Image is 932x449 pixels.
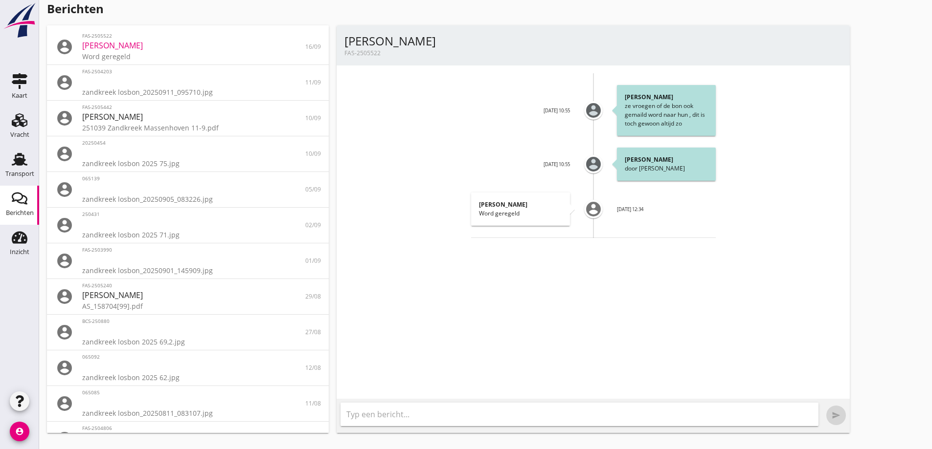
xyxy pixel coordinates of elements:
small: [DATE] 10:55 [544,161,570,168]
i: account_circle [55,251,74,271]
span: 065092 [82,353,104,361]
div: zandkreek losbon 2025 62.jpg [82,372,294,383]
a: 250431zandkreek losbon 2025 71.jpg02/09 [47,208,329,243]
a: BCS-250880zandkreek losbon 2025 69,2.jpg27/08 [47,315,329,350]
div: zandkreek losbon 2025 71.jpg [82,230,294,240]
span: 065139 [82,175,104,182]
span: BCS-250880 [82,318,114,325]
a: 20250454zandkreek losbon 2025 75.jpg10/09 [47,136,329,171]
span: 10/09 [305,150,321,158]
span: 250431 [82,211,104,218]
div: Word geregeld [82,51,294,62]
span: 065085 [82,389,104,396]
i: account_circle [55,394,74,413]
div: Kaart [12,92,27,99]
i: account_circle [55,73,74,92]
div: zandkreek losbon_20250901_145909.jpg [82,265,294,276]
span: 20250454 [82,139,110,147]
i: account_circle [55,429,74,449]
span: [PERSON_NAME] [82,40,143,51]
div: Berichten [6,210,34,216]
a: 065139zandkreek losbon_20250905_083226.jpg05/09 [47,172,329,207]
i: account_circle [10,422,29,441]
div: Inzicht [10,249,29,255]
span: [PERSON_NAME] [344,33,436,49]
a: 065092zandkreek losbon 2025 62.jpg12/08 [47,350,329,385]
span: door [PERSON_NAME] [625,164,685,172]
span: 11/08 [305,399,321,408]
div: zandkreek losbon_20250911_095710.jpg [82,87,294,97]
a: FAS-2504203zandkreek losbon_20250911_095710.jpg11/09 [47,65,329,100]
i: account_circle [55,37,74,57]
i: account_circle [582,99,605,122]
div: zandkreek losbon 2025 69,2.jpg [82,337,294,347]
i: account_circle [55,144,74,164]
h4: [PERSON_NAME] [625,155,708,164]
div: Vracht [10,131,29,138]
i: account_circle [55,215,74,235]
span: [PERSON_NAME] [82,432,143,443]
input: Typ een bericht... [346,406,813,422]
span: 02/09 [305,221,321,230]
a: FAS-2503990zandkreek losbon_20250901_145909.jpg01/09 [47,243,329,278]
i: account_circle [582,197,605,221]
span: 16/09 [305,43,321,51]
div: zandkreek losbon 2025 75.jpg [82,158,294,169]
span: 29/08 [305,292,321,301]
span: FAS-2505240 [82,282,116,289]
a: FAS-2505522[PERSON_NAME]Word geregeld16/09 [47,29,329,64]
div: 251039 Zandkreek Massenhoven 11-9.pdf [82,123,294,133]
h4: [PERSON_NAME] [625,93,708,102]
small: [DATE] 10:55 [544,107,570,114]
span: [PERSON_NAME] [82,111,143,122]
span: [PERSON_NAME] [82,290,143,300]
div: AS_158704[99].pdf [82,301,294,311]
h4: [PERSON_NAME] [479,200,562,209]
span: FAS-2504806 [82,425,116,432]
i: account_circle [55,358,74,378]
span: 05/09 [305,185,321,194]
span: FAS-2505522 [82,32,116,40]
span: FAS-2505442 [82,104,116,111]
span: 01/09 [305,257,321,265]
span: ze vroegen of de bon ook gemaild word naar hun , dit is toch gewoon altijd zo [625,102,705,128]
span: 10/09 [305,114,321,123]
span: FAS-2505522 [344,49,381,57]
span: FAS-2504203 [82,68,116,75]
small: [DATE] 12:34 [617,206,643,213]
a: 065085zandkreek losbon_20250811_083107.jpg11/08 [47,386,329,421]
div: zandkreek losbon_20250905_083226.jpg [82,194,294,204]
i: account_circle [582,152,605,176]
a: FAS-2505240[PERSON_NAME]AS_158704[99].pdf29/08 [47,279,329,314]
a: FAS-2505442[PERSON_NAME]251039 Zandkreek Massenhoven 11-9.pdf10/09 [47,101,329,136]
div: Transport [5,171,34,177]
span: 11/09 [305,78,321,87]
img: logo-small.a267ee39.svg [2,2,37,39]
i: account_circle [55,322,74,342]
div: zandkreek losbon_20250811_083107.jpg [82,408,294,418]
i: account_circle [55,108,74,128]
span: FAS-2503990 [82,246,116,254]
i: account_circle [55,287,74,306]
span: Word geregeld [479,209,520,217]
span: 27/08 [305,328,321,337]
span: 12/08 [305,363,321,372]
i: account_circle [55,180,74,199]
